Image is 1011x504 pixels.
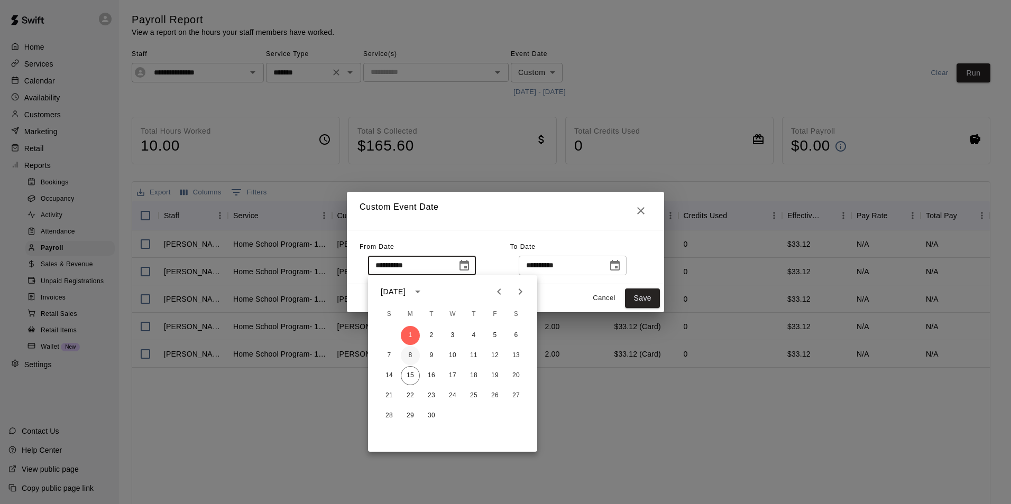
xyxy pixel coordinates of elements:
[422,304,441,325] span: Tuesday
[401,366,420,385] button: 15
[401,386,420,405] button: 22
[587,290,621,306] button: Cancel
[401,406,420,425] button: 29
[360,243,394,250] span: From Date
[485,346,504,365] button: 12
[485,366,504,385] button: 19
[380,366,399,385] button: 14
[507,386,526,405] button: 27
[422,366,441,385] button: 16
[510,281,531,302] button: Next month
[401,346,420,365] button: 8
[422,346,441,365] button: 9
[422,386,441,405] button: 23
[464,304,483,325] span: Thursday
[422,326,441,345] button: 2
[604,255,626,276] button: Choose date, selected date is Sep 15, 2025
[443,326,462,345] button: 3
[380,304,399,325] span: Sunday
[401,304,420,325] span: Monday
[485,326,504,345] button: 5
[401,326,420,345] button: 1
[507,346,526,365] button: 13
[510,243,536,250] span: To Date
[380,406,399,425] button: 28
[464,346,483,365] button: 11
[464,326,483,345] button: 4
[443,304,462,325] span: Wednesday
[443,366,462,385] button: 17
[507,366,526,385] button: 20
[347,192,664,230] h2: Custom Event Date
[454,255,475,276] button: Choose date, selected date is Sep 1, 2025
[507,326,526,345] button: 6
[625,288,660,308] button: Save
[507,304,526,325] span: Saturday
[380,386,399,405] button: 21
[443,346,462,365] button: 10
[485,304,504,325] span: Friday
[409,283,427,301] button: calendar view is open, switch to year view
[489,281,510,302] button: Previous month
[381,286,406,297] div: [DATE]
[630,200,651,221] button: Close
[464,366,483,385] button: 18
[443,386,462,405] button: 24
[485,386,504,405] button: 26
[422,406,441,425] button: 30
[380,346,399,365] button: 7
[464,386,483,405] button: 25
